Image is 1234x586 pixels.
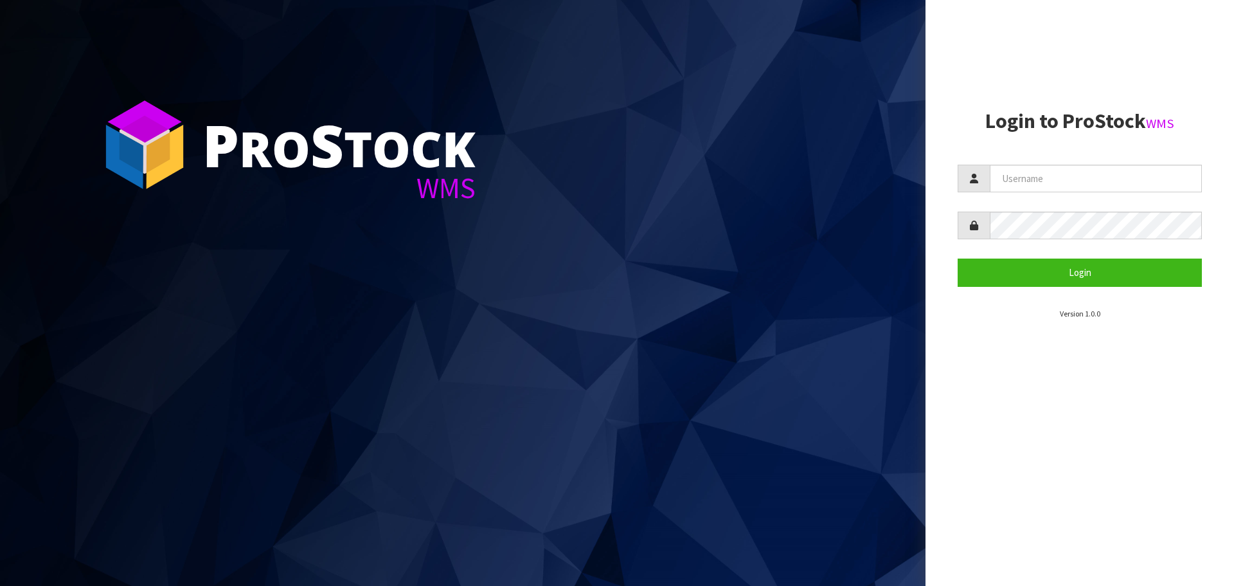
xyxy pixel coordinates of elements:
[310,105,344,184] span: S
[990,165,1202,192] input: Username
[96,96,193,193] img: ProStock Cube
[202,116,476,174] div: ro tock
[1146,115,1174,132] small: WMS
[958,259,1202,286] button: Login
[1060,309,1100,318] small: Version 1.0.0
[202,174,476,203] div: WMS
[958,110,1202,133] h2: Login to ProStock
[202,105,239,184] span: P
